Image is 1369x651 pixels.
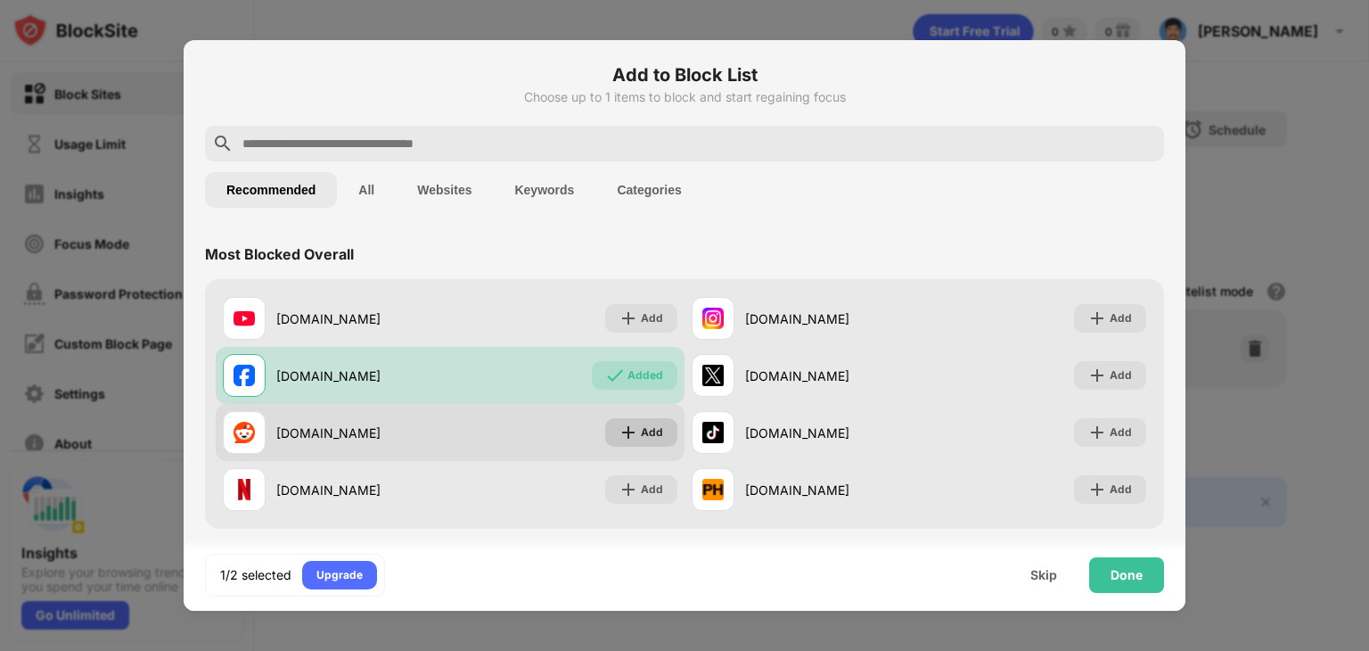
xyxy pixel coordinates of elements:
[220,566,291,584] div: 1/2 selected
[702,308,724,329] img: favicons
[396,172,493,208] button: Websites
[745,424,919,442] div: [DOMAIN_NAME]
[702,365,724,386] img: favicons
[493,172,595,208] button: Keywords
[234,479,255,500] img: favicons
[205,245,354,263] div: Most Blocked Overall
[205,90,1164,104] div: Choose up to 1 items to block and start regaining focus
[702,422,724,443] img: favicons
[276,309,450,328] div: [DOMAIN_NAME]
[745,367,919,385] div: [DOMAIN_NAME]
[1110,424,1132,441] div: Add
[627,367,663,384] div: Added
[212,133,234,154] img: search.svg
[234,422,255,443] img: favicons
[745,481,919,499] div: [DOMAIN_NAME]
[205,172,337,208] button: Recommended
[745,309,919,328] div: [DOMAIN_NAME]
[205,62,1164,88] h6: Add to Block List
[234,308,255,329] img: favicons
[1110,481,1132,499] div: Add
[641,424,663,441] div: Add
[276,481,450,499] div: [DOMAIN_NAME]
[1110,367,1132,384] div: Add
[1110,309,1132,327] div: Add
[641,309,663,327] div: Add
[595,172,702,208] button: Categories
[1030,568,1057,582] div: Skip
[337,172,396,208] button: All
[234,365,255,386] img: favicons
[641,481,663,499] div: Add
[1111,568,1143,582] div: Done
[276,424,450,442] div: [DOMAIN_NAME]
[702,479,724,500] img: favicons
[276,367,450,385] div: [DOMAIN_NAME]
[316,566,363,584] div: Upgrade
